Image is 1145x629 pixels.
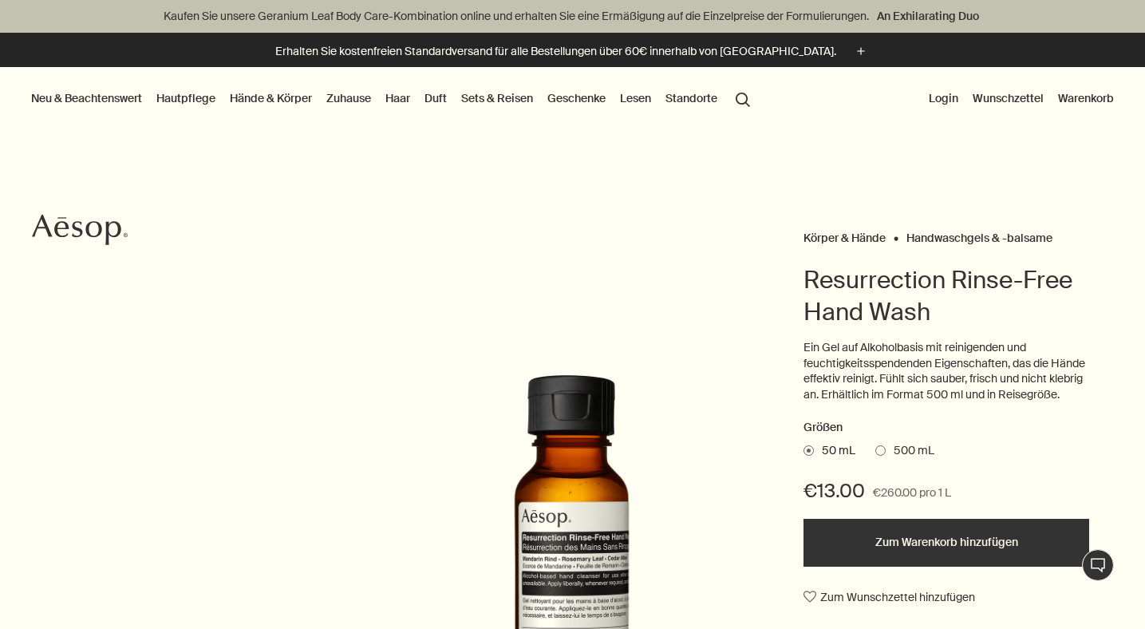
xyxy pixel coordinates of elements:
[16,8,1129,25] p: Kaufen Sie unsere Geranium Leaf Body Care-Kombination online und erhalten Sie eine Ermäßigung auf...
[803,418,1090,437] h2: Größen
[275,42,870,61] button: Erhalten Sie kostenfreien Standardversand für alle Bestellungen über 60€ innerhalb von [GEOGRAPHI...
[617,88,654,109] a: Lesen
[886,443,934,459] span: 500 mL
[544,88,609,109] a: Geschenke
[803,478,865,504] span: €13.00
[458,88,536,109] a: Sets & Reisen
[421,88,450,109] a: Duft
[32,214,128,246] svg: Aesop
[28,210,132,254] a: Aesop
[814,443,855,459] span: 50 mL
[803,340,1090,402] p: Ein Gel auf Alkoholbasis mit reinigenden und feuchtigkeitsspendenden Eigenschaften, das die Hände...
[28,67,757,131] nav: primary
[926,88,961,109] button: Login
[926,67,1117,131] nav: supplementary
[227,88,315,109] a: Hände & Körper
[803,231,886,238] a: Körper & Hände
[728,83,757,113] button: Menüpunkt "Suche" öffnen
[874,7,982,25] a: An Exhilarating Duo
[803,583,975,611] button: Zum Wunschzettel hinzufügen
[969,88,1047,109] a: Wunschzettel
[803,519,1090,567] button: Zum Warenkorb hinzufügen - €13.00
[662,88,721,109] button: Standorte
[275,43,836,60] p: Erhalten Sie kostenfreien Standardversand für alle Bestellungen über 60€ innerhalb von [GEOGRAPHI...
[803,264,1090,328] h1: Resurrection Rinse-Free Hand Wash
[153,88,219,109] a: Hautpflege
[1082,549,1114,581] button: Live-Support Chat
[906,231,1052,238] a: Handwaschgels & -balsame
[873,484,951,503] span: €260.00 pro 1 L
[1055,88,1117,109] button: Warenkorb
[323,88,374,109] a: Zuhause
[382,88,413,109] a: Haar
[28,88,145,109] button: Neu & Beachtenswert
